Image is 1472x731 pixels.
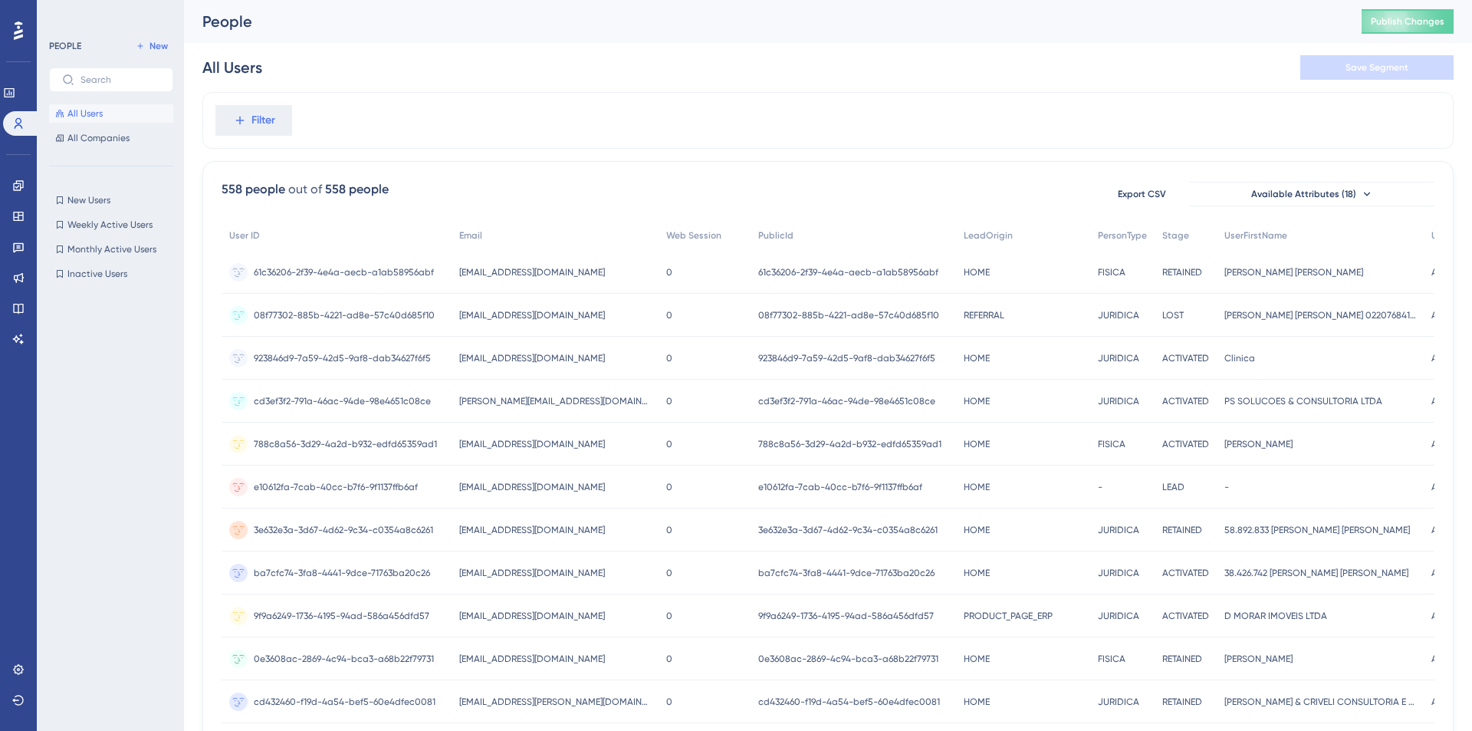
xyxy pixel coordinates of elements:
[325,180,389,199] div: 558 people
[1162,610,1209,622] span: ACTIVATED
[229,229,260,242] span: User ID
[1098,567,1139,579] span: JURIDICA
[1431,653,1461,665] span: ACTIVE
[459,481,605,493] span: [EMAIL_ADDRESS][DOMAIN_NAME]
[666,696,672,708] span: 0
[1224,309,1416,321] span: [PERSON_NAME] [PERSON_NAME] 02207684121
[202,57,262,78] div: All Users
[459,266,605,278] span: [EMAIL_ADDRESS][DOMAIN_NAME]
[202,11,1323,32] div: People
[1431,524,1461,536] span: ACTIVE
[1098,352,1139,364] span: JURIDICA
[459,524,605,536] span: [EMAIL_ADDRESS][DOMAIN_NAME]
[1431,696,1461,708] span: ACTIVE
[1224,524,1410,536] span: 58.892.833 [PERSON_NAME] [PERSON_NAME]
[459,610,605,622] span: [EMAIL_ADDRESS][DOMAIN_NAME]
[1431,266,1461,278] span: ACTIVE
[1224,395,1382,407] span: PS SOLUCOES & CONSULTORIA LTDA
[1224,610,1327,622] span: D MORAR IMOVEIS LTDA
[251,111,275,130] span: Filter
[666,395,672,407] span: 0
[49,129,173,147] button: All Companies
[964,524,990,536] span: HOME
[1431,567,1461,579] span: ACTIVE
[1098,696,1139,708] span: JURIDICA
[666,352,672,364] span: 0
[49,216,173,234] button: Weekly Active Users
[666,266,672,278] span: 0
[964,567,990,579] span: HOME
[49,240,173,258] button: Monthly Active Users
[1431,309,1461,321] span: ACTIVE
[254,610,429,622] span: 9f9a6249-1736-4195-94ad-586a456dfd57
[1224,567,1408,579] span: 38.426.742 [PERSON_NAME] [PERSON_NAME]
[964,610,1053,622] span: PRODUCT_PAGE_ERP
[254,352,431,364] span: 923846d9-7a59-42d5-9af8-dab34627f6f5
[758,395,935,407] span: cd3ef3f2-791a-46ac-94de-98e4651c08ce
[1098,229,1147,242] span: PersonType
[67,107,103,120] span: All Users
[666,653,672,665] span: 0
[1189,182,1434,206] button: Available Attributes (18)
[1098,524,1139,536] span: JURIDICA
[1224,229,1287,242] span: UserFirstName
[222,180,285,199] div: 558 people
[459,567,605,579] span: [EMAIL_ADDRESS][DOMAIN_NAME]
[459,352,605,364] span: [EMAIL_ADDRESS][DOMAIN_NAME]
[67,132,130,144] span: All Companies
[149,40,168,52] span: New
[254,524,433,536] span: 3e632e3a-3d67-4d62-9c34-c0354a8c6261
[1431,610,1461,622] span: ACTIVE
[1224,438,1293,450] span: [PERSON_NAME]
[49,40,81,52] div: PEOPLE
[758,524,938,536] span: 3e632e3a-3d67-4d62-9c34-c0354a8c6261
[459,309,605,321] span: [EMAIL_ADDRESS][DOMAIN_NAME]
[1103,182,1180,206] button: Export CSV
[1224,696,1416,708] span: [PERSON_NAME] & CRIVELI CONSULTORIA E TREINAMENTO LTDA
[1162,266,1202,278] span: RETAINED
[254,567,430,579] span: ba7cfc74-3fa8-4441-9dce-71763ba20c26
[964,309,1004,321] span: REFERRAL
[758,229,793,242] span: PublicId
[1098,309,1139,321] span: JURIDICA
[964,653,990,665] span: HOME
[666,229,721,242] span: Web Session
[758,481,922,493] span: e10612fa-7cab-40cc-b7f6-9f1137ffb6af
[758,309,939,321] span: 08f77302-885b-4221-ad8e-57c40d685f10
[459,653,605,665] span: [EMAIL_ADDRESS][DOMAIN_NAME]
[1098,610,1139,622] span: JURIDICA
[1162,567,1209,579] span: ACTIVATED
[1098,438,1125,450] span: FISICA
[964,352,990,364] span: HOME
[1431,395,1461,407] span: ACTIVE
[254,481,418,493] span: e10612fa-7cab-40cc-b7f6-9f1137ffb6af
[964,395,990,407] span: HOME
[1162,229,1189,242] span: Stage
[666,610,672,622] span: 0
[254,266,434,278] span: 61c36206-2f39-4e4a-aecb-a1ab58956abf
[459,395,651,407] span: [PERSON_NAME][EMAIL_ADDRESS][DOMAIN_NAME]
[254,438,437,450] span: 788c8a56-3d29-4a2d-b932-edfd65359ad1
[67,268,127,280] span: Inactive Users
[964,481,990,493] span: HOME
[1098,653,1125,665] span: FISICA
[1431,352,1461,364] span: ACTIVE
[1098,266,1125,278] span: FISICA
[1371,15,1444,28] span: Publish Changes
[758,653,938,665] span: 0e3608ac-2869-4c94-bca3-a68b22f79731
[1345,61,1408,74] span: Save Segment
[49,191,173,209] button: New Users
[1098,395,1139,407] span: JURIDICA
[49,104,173,123] button: All Users
[1224,266,1363,278] span: [PERSON_NAME] [PERSON_NAME]
[49,265,173,283] button: Inactive Users
[1098,481,1102,493] span: -
[666,438,672,450] span: 0
[67,219,153,231] span: Weekly Active Users
[459,438,605,450] span: [EMAIL_ADDRESS][DOMAIN_NAME]
[1162,395,1209,407] span: ACTIVATED
[758,610,934,622] span: 9f9a6249-1736-4195-94ad-586a456dfd57
[1118,188,1166,200] span: Export CSV
[758,352,935,364] span: 923846d9-7a59-42d5-9af8-dab34627f6f5
[1300,55,1454,80] button: Save Segment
